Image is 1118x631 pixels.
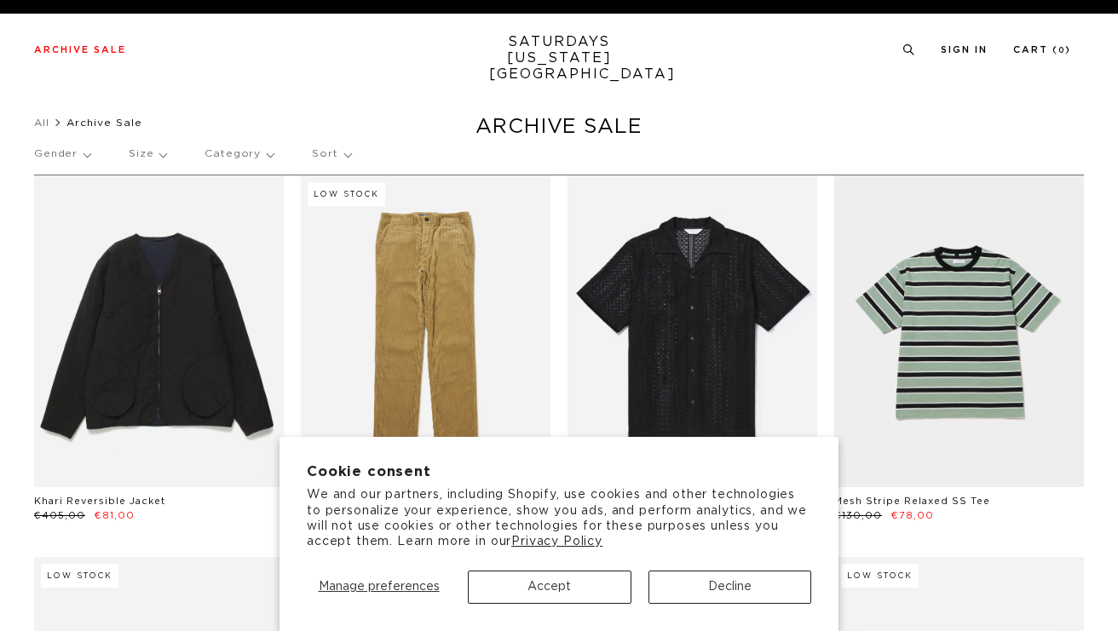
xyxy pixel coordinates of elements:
button: Manage preferences [307,571,451,604]
span: €130,00 [834,511,882,520]
span: Manage preferences [319,581,440,593]
h2: Cookie consent [307,464,811,480]
a: Archive Sale [34,45,126,54]
button: Decline [648,571,811,604]
a: Sign In [941,45,988,54]
small: 0 [1058,47,1065,54]
span: Archive Sale [66,118,142,128]
button: Accept [468,571,631,604]
p: We and our partners, including Shopify, use cookies and other technologies to personalize your ex... [307,487,811,549]
a: Khari Reversible Jacket [34,496,165,506]
a: Mesh Stripe Relaxed SS Tee [834,496,990,506]
a: All [34,118,49,128]
div: Low Stock [308,182,385,206]
div: Low Stock [41,564,118,588]
a: Privacy Policy [511,536,602,548]
span: €405,00 [34,511,85,520]
p: Gender [34,135,90,174]
div: Low Stock [841,564,919,588]
a: Cart (0) [1013,45,1071,54]
a: SATURDAYS[US_STATE][GEOGRAPHIC_DATA] [489,34,630,83]
span: €81,00 [95,511,135,520]
p: Category [205,135,274,174]
p: Sort [312,135,350,174]
span: €78,00 [891,511,934,520]
p: Size [129,135,166,174]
